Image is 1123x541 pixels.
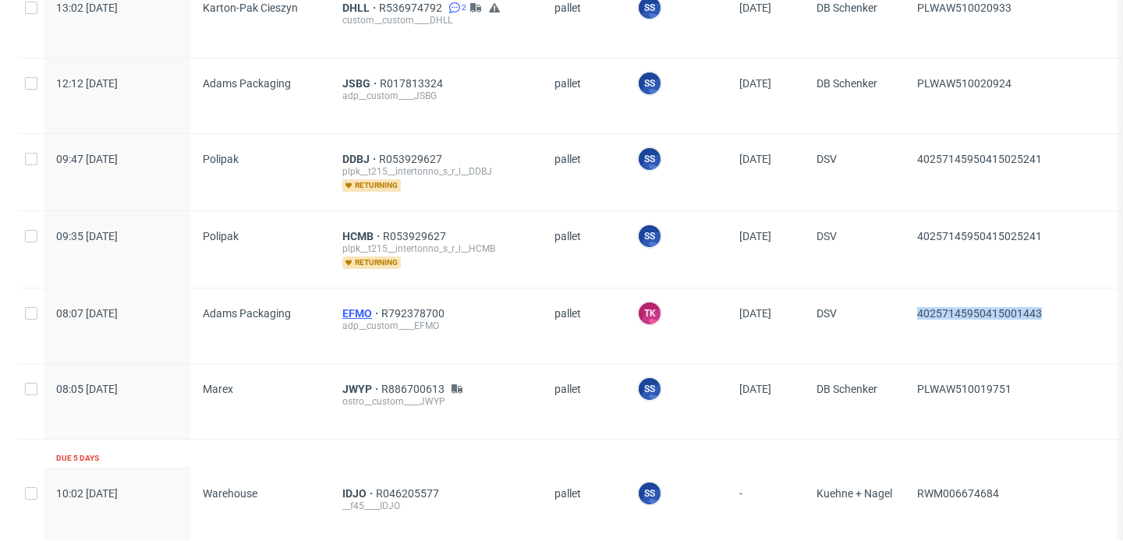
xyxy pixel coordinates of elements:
figcaption: SS [639,483,661,504]
span: Marex [203,383,233,395]
figcaption: SS [639,225,661,247]
span: pallet [554,153,612,192]
a: R536974792 [379,2,445,14]
span: pallet [554,487,612,525]
a: R886700613 [381,383,448,395]
div: custom__custom____DHLL [342,14,530,27]
span: [DATE] [739,230,771,242]
span: [DATE] [739,2,771,14]
span: returning [342,256,401,269]
div: plpk__t215__intertonno_s_r_l__HCMB [342,242,530,255]
a: R792378700 [381,307,448,320]
span: Polipak [203,230,239,242]
figcaption: SS [639,378,661,400]
a: IDJO [342,487,376,500]
span: 13:02 [DATE] [56,2,118,14]
span: DSV [817,230,892,269]
span: Adams Packaging [203,77,291,90]
span: DSV [817,153,892,192]
span: DB Schenker [817,2,892,39]
figcaption: SS [639,148,661,170]
span: [DATE] [739,153,771,165]
span: PLWAW510019751 [917,383,1011,395]
a: R017813324 [380,77,446,90]
a: DHLL [342,2,379,14]
span: 09:47 [DATE] [56,153,118,165]
a: 2 [445,2,466,14]
a: DDBJ [342,153,379,165]
a: EFMO [342,307,381,320]
span: 12:12 [DATE] [56,77,118,90]
div: plpk__t215__intertonno_s_r_l__DDBJ [342,165,530,178]
a: JSBG [342,77,380,90]
span: pallet [554,2,612,39]
span: 08:05 [DATE] [56,383,118,395]
figcaption: SS [639,72,661,94]
figcaption: TK [639,302,661,324]
span: pallet [554,77,612,115]
span: 10:02 [DATE] [56,487,118,500]
div: adp__custom____EFMO [342,320,530,332]
span: returning [342,179,401,192]
span: DB Schenker [817,383,892,420]
span: Kuehne + Nagel [817,487,892,525]
a: JWYP [342,383,381,395]
span: [DATE] [739,383,771,395]
span: 2 [462,2,466,14]
a: R053929627 [383,230,449,242]
a: HCMB [342,230,383,242]
span: DB Schenker [817,77,892,115]
div: adp__custom____JSBG [342,90,530,102]
span: Warehouse [203,487,257,500]
span: 08:07 [DATE] [56,307,118,320]
span: Adams Packaging [203,307,291,320]
span: pallet [554,383,612,420]
span: pallet [554,230,612,269]
div: Due 5 days [56,452,99,465]
div: ostro__custom____JWYP [342,395,530,408]
span: [DATE] [739,77,771,90]
span: 40257145950415025241 [917,230,1042,242]
span: DSV [817,307,892,345]
span: - [739,487,792,525]
span: 40257145950415001443 [917,307,1042,320]
span: 40257145950415025241 [917,153,1042,165]
span: Karton-Pak Cieszyn [203,2,298,14]
span: PLWAW510020924 [917,77,1011,90]
span: 09:35 [DATE] [56,230,118,242]
span: Polipak [203,153,239,165]
a: R046205577 [376,487,442,500]
div: __f45____IDJO [342,500,530,512]
a: R053929627 [379,153,445,165]
span: RWM006674684 [917,487,999,500]
span: [DATE] [739,307,771,320]
span: PLWAW510020933 [917,2,1011,14]
span: pallet [554,307,612,345]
